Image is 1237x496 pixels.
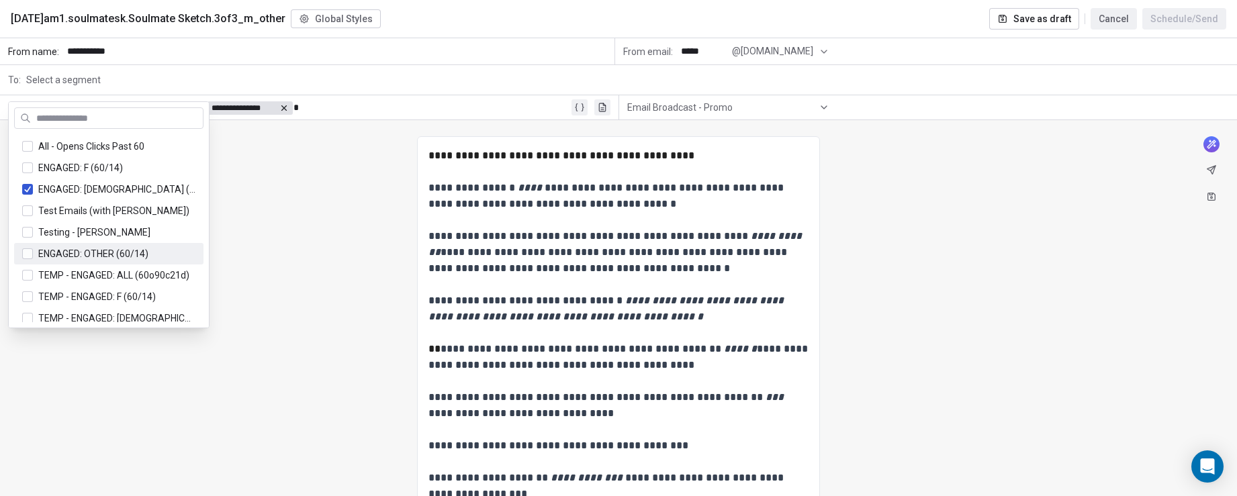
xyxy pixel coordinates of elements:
[8,73,21,87] span: To:
[732,44,813,58] span: @[DOMAIN_NAME]
[8,45,62,58] span: From name:
[38,204,189,217] span: Test Emails (with [PERSON_NAME])
[38,140,144,153] span: All - Opens Clicks Past 60
[8,101,42,118] span: Subject:
[989,8,1079,30] button: Save as draft
[11,11,285,27] span: [DATE]am1.soulmatesk.Soulmate Sketch.3of3_m_other
[38,161,123,175] span: ENGAGED: F (60/14)
[38,226,150,239] span: Testing - [PERSON_NAME]
[1091,8,1137,30] button: Cancel
[38,311,195,325] span: TEMP - ENGAGED: [DEMOGRAPHIC_DATA] (60/14)
[38,290,156,303] span: TEMP - ENGAGED: F (60/14)
[627,101,733,114] span: Email Broadcast - Promo
[38,268,189,282] span: TEMP - ENGAGED: ALL (60o90c21d)
[291,9,381,28] button: Global Styles
[38,247,148,260] span: ENGAGED: OTHER (60/14)
[1142,8,1226,30] button: Schedule/Send
[623,45,673,58] span: From email:
[38,183,195,196] span: ENGAGED: [DEMOGRAPHIC_DATA] (60/14)
[26,73,101,87] span: Select a segment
